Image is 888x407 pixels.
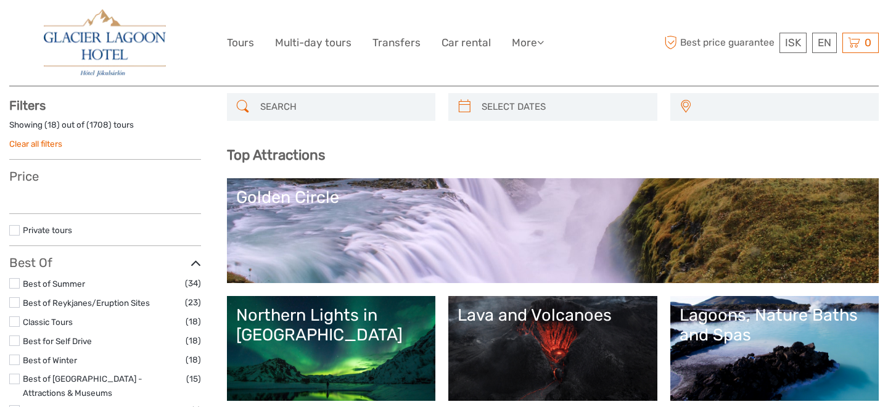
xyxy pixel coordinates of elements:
a: Best for Self Drive [23,336,92,346]
div: Lagoons, Nature Baths and Spas [680,305,870,345]
input: SEARCH [255,96,430,118]
span: (18) [186,334,201,348]
a: Best of Winter [23,355,77,365]
a: Private tours [23,225,72,235]
div: Northern Lights in [GEOGRAPHIC_DATA] [236,305,427,345]
span: (18) [186,353,201,367]
span: (18) [186,314,201,329]
input: SELECT DATES [477,96,651,118]
div: Showing ( ) out of ( ) tours [9,119,201,138]
a: More [512,34,544,52]
img: 2790-86ba44ba-e5e5-4a53-8ab7-28051417b7bc_logo_big.jpg [44,9,166,76]
h3: Price [9,169,201,184]
a: Best of Reykjanes/Eruption Sites [23,298,150,308]
a: Classic Tours [23,317,73,327]
label: 1708 [89,119,109,131]
span: (15) [186,372,201,386]
a: Transfers [372,34,421,52]
span: (34) [185,276,201,290]
h3: Best Of [9,255,201,270]
a: Best of Summer [23,279,85,289]
a: Car rental [442,34,491,52]
a: Lava and Volcanoes [458,305,648,392]
span: Best price guarantee [662,33,777,53]
b: Top Attractions [227,147,325,163]
div: Lava and Volcanoes [458,305,648,325]
div: EN [812,33,837,53]
a: Clear all filters [9,139,62,149]
a: Tours [227,34,254,52]
strong: Filters [9,98,46,113]
label: 18 [47,119,57,131]
span: (23) [185,295,201,310]
a: Multi-day tours [275,34,351,52]
a: Lagoons, Nature Baths and Spas [680,305,870,392]
a: Northern Lights in [GEOGRAPHIC_DATA] [236,305,427,392]
div: Golden Circle [236,187,870,207]
span: ISK [785,36,801,49]
a: Golden Circle [236,187,870,274]
span: 0 [863,36,873,49]
a: Best of [GEOGRAPHIC_DATA] - Attractions & Museums [23,374,142,398]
